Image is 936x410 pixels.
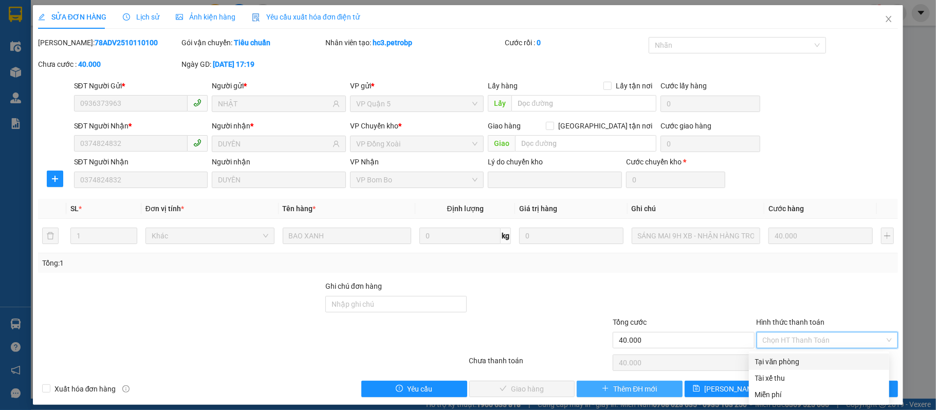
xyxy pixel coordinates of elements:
span: Khác [152,228,268,244]
span: Lấy hàng [488,82,518,90]
label: Ghi chú đơn hàng [325,282,382,290]
span: phone [193,99,201,107]
span: Tên hàng [283,204,316,213]
button: delete [42,228,59,244]
label: Cước lấy hàng [660,82,707,90]
span: Yêu cầu [407,383,432,395]
input: Dọc đường [515,135,656,152]
div: 30.000 [8,66,75,79]
span: edit [38,13,45,21]
div: VP Đồng Xoài [80,9,150,33]
span: VP Bom Bo [356,172,478,188]
span: Yêu cầu xuất hóa đơn điện tử [252,13,360,21]
span: Giao hàng [488,122,521,130]
b: hc3.petrobp [373,39,412,47]
b: Tiêu chuẩn [234,39,270,47]
input: VD: Bàn, Ghế [283,228,412,244]
input: Cước giao hàng [660,136,760,152]
b: 78ADV2510110100 [95,39,158,47]
div: VP Bom Bo [9,9,73,33]
span: Lịch sử [123,13,159,21]
div: SĐT Người Gửi [74,80,208,91]
div: SĐT Người Nhận [74,156,208,167]
span: info-circle [122,385,130,393]
span: plus [47,175,63,183]
button: checkGiao hàng [469,381,575,397]
span: user [333,100,340,107]
span: Giá trị hàng [519,204,557,213]
input: Tên người nhận [218,138,331,150]
div: Tài xế thu [755,372,883,384]
span: Cước hàng [768,204,804,213]
div: Cước chuyển kho [626,156,725,167]
span: CR : [8,67,24,78]
input: Ghi chú đơn hàng [325,296,467,312]
span: [PERSON_NAME] chuyển hoàn [704,383,802,395]
span: exclamation-circle [396,385,403,393]
div: Tổng: 1 [42,257,362,269]
span: Đơn vị tính [145,204,184,213]
span: Định lượng [447,204,484,213]
span: Ảnh kiện hàng [176,13,235,21]
input: Cước lấy hàng [660,96,760,112]
div: Chưa cước : [38,59,180,70]
span: VP Chuyển kho [350,122,398,130]
span: plus [602,385,609,393]
div: SĐT Người Nhận [74,120,208,132]
button: plus [881,228,894,244]
button: save[PERSON_NAME] chuyển hoàn [685,381,791,397]
input: 0 [768,228,872,244]
div: Người gửi [212,80,346,91]
div: VP Nhận [350,156,484,167]
th: Ghi chú [628,199,765,219]
span: clock-circle [123,13,130,21]
span: Chọn HT Thanh Toán [763,332,892,348]
span: Nhận: [80,10,105,21]
span: VP Quận 5 [356,96,478,111]
button: plusThêm ĐH mới [577,381,683,397]
b: 40.000 [78,60,101,68]
span: Lấy [488,95,511,111]
div: Tại văn phòng [755,356,883,367]
input: 0 [519,228,623,244]
span: phone [193,139,201,147]
div: A TUẤN [9,33,73,46]
span: SỬA ĐƠN HÀNG [38,13,106,21]
span: Gửi: [9,10,25,21]
span: kg [501,228,511,244]
div: Ngày GD: [181,59,323,70]
input: Tên người gửi [218,98,331,109]
span: VP Đồng Xoài [356,136,478,152]
div: Người nhận [212,156,346,167]
div: VP gửi [350,80,484,91]
img: icon [252,13,260,22]
input: Dọc đường [511,95,656,111]
div: Nhân viên tạo: [325,37,503,48]
span: save [693,385,700,393]
button: exclamation-circleYêu cầu [361,381,467,397]
div: Gói vận chuyển: [181,37,323,48]
span: Thêm ĐH mới [613,383,657,395]
span: [GEOGRAPHIC_DATA] tận nơi [554,120,656,132]
div: [PERSON_NAME]: [38,37,180,48]
div: Miễn phí [755,389,883,400]
span: SL [70,204,79,213]
span: close [885,15,893,23]
label: Hình thức thanh toán [757,318,825,326]
div: Lý do chuyển kho [488,156,622,167]
b: 0 [537,39,541,47]
span: Giao [488,135,515,152]
div: Chưa thanh toán [468,355,612,373]
b: [DATE] 17:19 [213,60,254,68]
button: plus [47,171,63,187]
div: THẠCH [80,33,150,46]
span: picture [176,13,183,21]
label: Cước giao hàng [660,122,711,130]
button: Close [874,5,903,34]
div: Người nhận [212,120,346,132]
input: Ghi Chú [632,228,761,244]
span: Xuất hóa đơn hàng [50,383,120,395]
span: Lấy tận nơi [612,80,656,91]
div: Cước rồi : [505,37,647,48]
span: Tổng cước [613,318,647,326]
